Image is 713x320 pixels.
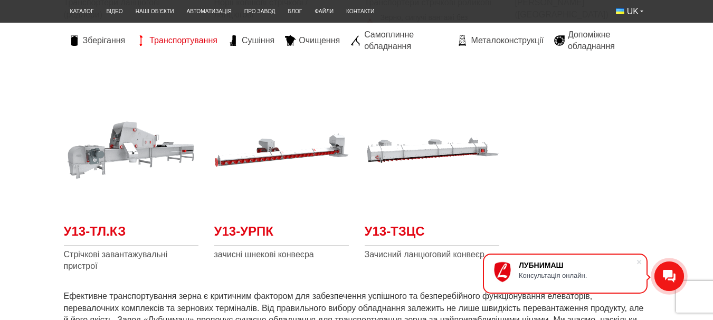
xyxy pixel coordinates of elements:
a: У13-ТЛ.КЗ [64,222,198,246]
button: UK [610,3,650,21]
span: Зачисний ланцюговий конвеєр [365,249,499,260]
div: Консультація онлайн. [519,271,636,279]
a: Очищення [280,35,345,46]
img: Українська [616,8,624,14]
a: Зберігання [64,35,131,46]
span: Транспортування [149,35,217,46]
a: Наші об’єкти [129,3,180,20]
span: Металоконструкції [471,35,543,46]
span: Сушіння [242,35,274,46]
a: Сушіння [223,35,280,46]
a: Самоплинне обладнання [345,29,452,53]
a: Про завод [238,3,282,20]
span: Самоплинне обладнання [364,29,446,53]
a: Контакти [340,3,381,20]
a: У13-ТЗЦС [365,222,499,246]
span: зачисні шнекові конвеєра [214,249,349,260]
a: Файли [308,3,340,20]
span: Зберігання [83,35,126,46]
a: Металоконструкції [452,35,548,46]
div: ЛУБНИМАШ [519,261,636,269]
a: У13-УРПК [214,222,349,246]
a: Блог [282,3,309,20]
a: Транспортування [130,35,223,46]
span: Допоміжне обладнання [568,29,644,53]
span: Стрічкові завантажувальні пристрої [64,249,198,273]
a: Відео [100,3,129,20]
a: Автоматизація [180,3,238,20]
span: UK [627,6,639,17]
a: Допоміжне обладнання [549,29,650,53]
span: Очищення [299,35,340,46]
a: Каталог [64,3,100,20]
